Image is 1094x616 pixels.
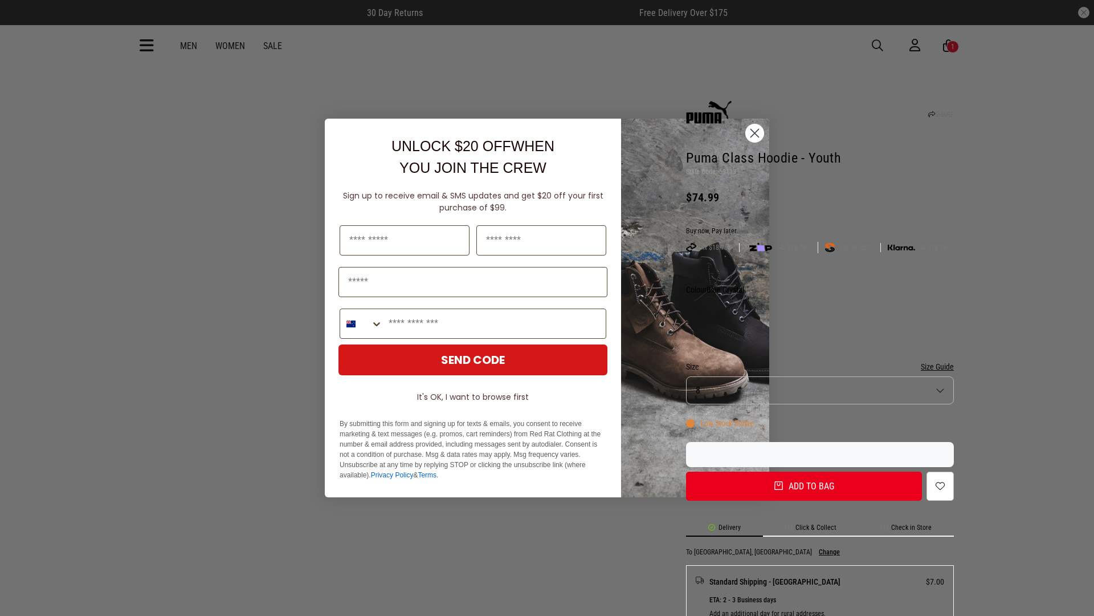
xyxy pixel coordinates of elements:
div: Low Stock Online [686,419,754,428]
span: 8 [696,385,700,396]
img: SPLITPAY [825,243,835,252]
p: By submitting this form and signing up for texts & emails, you consent to receive marketing & tex... [340,419,606,480]
span: WHEN [511,138,554,154]
div: Size [686,360,954,374]
button: Open LiveChat chat widget [9,5,43,39]
div: $74.99 [686,191,954,204]
a: Privacy Policy [371,471,414,479]
a: SHARE [928,111,954,119]
button: Change [819,548,840,556]
button: Size Guide [921,360,954,374]
span: 4x $18.74 [775,243,811,252]
div: Buy now, Pay later. [686,227,954,236]
li: Check in Store [859,524,954,537]
p: Style Code: 59113 [686,168,954,177]
button: Search Countries [340,309,383,338]
span: 4x $18.74 [915,243,951,252]
input: Email [338,267,607,297]
img: zip [749,242,772,253]
div: Colour [686,283,954,297]
span: Standard Shipping - [GEOGRAPHIC_DATA] [709,575,840,589]
input: First Name [340,225,470,256]
img: New Zealand [346,319,356,329]
button: SEND CODE [338,345,607,375]
img: Blue Crystal [688,301,716,340]
button: Add to bag [686,472,922,501]
span: UNLOCK $20 OFF [391,138,511,154]
a: Terms [418,471,436,479]
img: f7662613-148e-4c88-9575-6c6b5b55a647.jpeg [621,119,769,497]
li: Delivery [686,524,763,537]
button: 8 [686,376,954,404]
button: It's OK, I want to browse first [338,387,607,407]
li: Click & Collect [763,524,859,537]
iframe: Customer reviews powered by Trustpilot [686,449,954,460]
img: AFTERPAY [686,243,696,252]
span: $7.00 [926,575,944,589]
img: Puma [686,91,732,136]
img: KLARNA [888,245,915,251]
h1: Puma Class Hoodie - Youth [686,149,954,168]
span: 12x $6.25* [835,243,873,252]
span: Blue Crystal [707,285,744,294]
span: YOU JOIN THE CREW [399,160,546,176]
span: 4x $18.75 [696,243,732,252]
p: To [GEOGRAPHIC_DATA], [GEOGRAPHIC_DATA] [686,548,812,556]
span: Sign up to receive email & SMS updates and get $20 off your first purchase of $99. [343,190,603,213]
